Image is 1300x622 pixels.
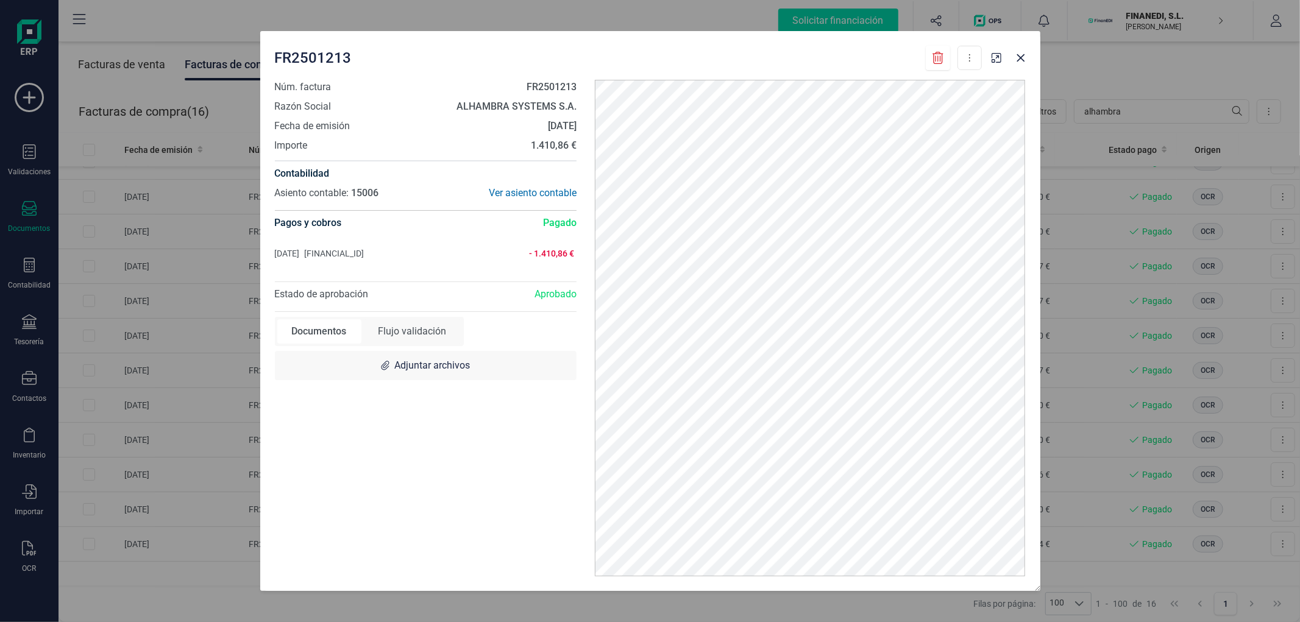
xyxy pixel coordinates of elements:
[543,216,577,230] span: Pagado
[275,138,308,153] span: Importe
[275,211,342,235] h4: Pagos y cobros
[275,247,300,260] span: [DATE]
[527,81,577,93] strong: FR2501213
[275,48,352,68] span: FR2501213
[456,101,577,112] strong: ALHAMBRA SYSTEMS S.A.
[514,247,574,260] span: - 1.410,86 €
[364,319,461,344] div: Flujo validación
[275,119,350,133] span: Fecha de emisión
[275,166,577,181] h4: Contabilidad
[425,287,586,302] div: Aprobado
[275,351,577,380] div: Adjuntar archivos
[305,247,364,260] span: [FINANCIAL_ID]
[394,358,470,373] span: Adjuntar archivos
[275,80,332,94] span: Núm. factura
[531,140,577,151] strong: 1.410,86 €
[275,187,349,199] span: Asiento contable:
[548,120,577,132] strong: [DATE]
[425,186,577,200] div: Ver asiento contable
[277,319,361,344] div: Documentos
[275,99,332,114] span: Razón Social
[352,187,379,199] span: 15006
[275,288,369,300] span: Estado de aprobación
